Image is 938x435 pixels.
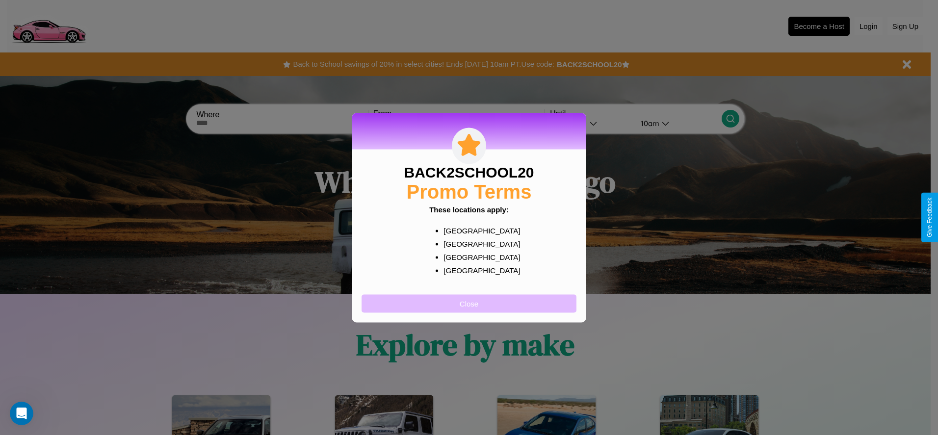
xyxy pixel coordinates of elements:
p: [GEOGRAPHIC_DATA] [443,250,514,263]
iframe: Intercom live chat [10,402,33,425]
div: Give Feedback [926,198,933,237]
button: Close [362,294,576,312]
p: [GEOGRAPHIC_DATA] [443,263,514,277]
h2: Promo Terms [407,180,532,203]
h3: BACK2SCHOOL20 [404,164,534,180]
p: [GEOGRAPHIC_DATA] [443,237,514,250]
p: [GEOGRAPHIC_DATA] [443,224,514,237]
b: These locations apply: [429,205,509,213]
